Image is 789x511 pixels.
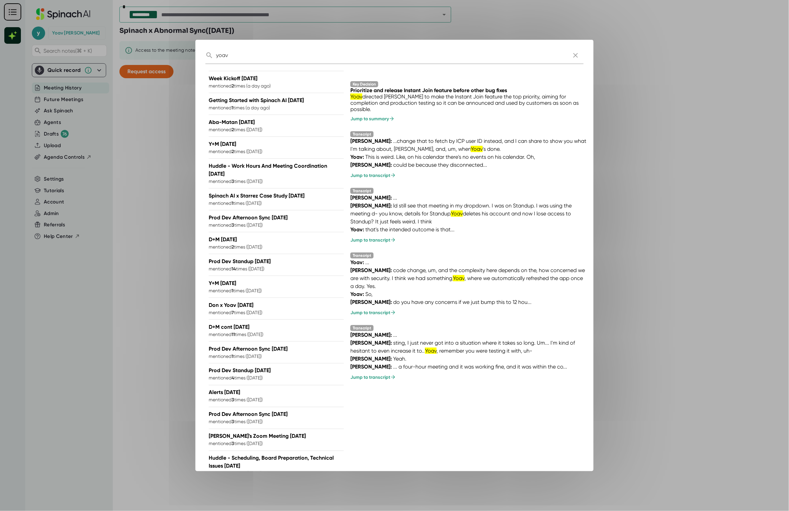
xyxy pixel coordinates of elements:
p: mentioned times ( [DATE] ) [209,309,262,316]
div: Transcript [350,188,374,194]
strong: [PERSON_NAME] : [350,364,392,370]
strong: [PERSON_NAME] : [350,162,392,168]
p: Week Kickoff [DATE] [209,75,271,83]
div: Transcript [350,253,374,258]
b: 3 [232,397,234,403]
strong: Yoav : [350,226,364,233]
p: Prod Dev Standup [DATE] [209,367,271,375]
p: Prod Dev Afternoon Sync [DATE] [209,214,288,222]
strong: [PERSON_NAME] : [350,356,392,362]
p: Y+M [DATE] [209,140,262,148]
strong: [PERSON_NAME] : [350,332,392,338]
strong: Yoav : [350,154,364,160]
span: Yeah. [393,356,406,362]
span: code change, um, and the complexity here depends on the, how concerned we are with security. I th... [350,267,585,289]
b: 3 [232,419,234,425]
span: Yoav [425,348,437,354]
p: Prod Dev Afternoon Sync [DATE] [209,345,288,353]
span: ...change that to fetch by ICP user ID instead, and I can share to show you what I'm talking abou... [350,138,586,152]
p: Huddle - Work Hours And Meeting Coordination [DATE] [209,162,344,178]
p: D+M [DATE] [209,236,262,244]
b: 2 [232,149,234,154]
p: Prod Dev Standup [DATE] [209,257,271,265]
p: mentioned times ( [DATE] ) [209,397,263,404]
div: Jump to transcript [350,172,587,178]
p: Aba-Matan [DATE] [209,118,262,126]
span: Yoav [453,275,465,281]
strong: [PERSON_NAME] : [350,299,392,305]
strong: [PERSON_NAME] : [350,267,392,273]
span: ... [393,332,397,338]
b: 1 [232,200,233,206]
span: So, [365,291,373,297]
strong: [PERSON_NAME] : [350,202,392,209]
div: Key Decision [350,81,378,87]
p: mentioned times ( [DATE] ) [209,148,262,155]
p: mentioned times ( [DATE] ) [209,178,344,185]
p: mentioned times ( a day ago ) [209,83,271,89]
p: mentioned times ( [DATE] ) [209,244,262,251]
div: Transcript [350,325,374,331]
b: 3 [232,441,234,447]
div: Transcript [350,131,374,137]
p: mentioned times ( [DATE] ) [209,222,288,229]
b: 2 [232,471,234,477]
div: Jump to transcript [350,237,587,243]
span: This is weird. Like, on his calendar there's no events on his calendar. Oh, [365,154,535,160]
p: mentioned times ( [DATE] ) [209,126,262,133]
b: 3 [232,222,234,228]
p: [PERSON_NAME]'s Zoom Meeting [DATE] [209,432,306,440]
span: Yoav [451,210,463,217]
b: 2 [232,127,234,133]
div: Jump to transcript [350,374,587,380]
div: Jump to transcript [350,310,587,315]
p: mentioned times ( [DATE] ) [209,265,271,272]
span: could be because they disconnected... [393,162,487,168]
p: Huddle - Scheduling, Board Preparation, Technical Issues [DATE] [209,454,344,470]
p: Spinach AI x Starrez Case Study [DATE] [209,192,305,200]
p: D+M cont [DATE] [209,323,263,331]
span: directed [PERSON_NAME] to make the Instant Join feature the top priority, aiming for completion a... [350,93,579,112]
div: Jump to summary [350,116,587,122]
span: sting, I just never got into a situation where it takes so long. Um... I'm kind of hesitant to ev... [350,340,575,354]
b: 4 [232,375,234,381]
p: mentioned times ( [DATE] ) [209,287,262,294]
p: mentioned times ( [DATE] ) [209,470,344,477]
p: mentioned times ( a day ago ) [209,104,304,111]
p: mentioned times ( [DATE] ) [209,419,288,426]
span: ... [393,195,397,201]
p: Prod Dev Afternoon Sync [DATE] [209,411,288,419]
b: 2 [232,244,234,250]
strong: Yoav : [350,291,364,297]
p: Alerts [DATE] [209,389,263,397]
strong: [PERSON_NAME] : [350,340,392,346]
strong: [PERSON_NAME] : [350,195,392,201]
b: 14 [232,266,236,272]
span: ld still see that meeting in my dropdown. I was on Standup. I was using the meeting d- you know, ... [350,202,572,225]
b: 3 [232,179,234,184]
p: mentioned times ( [DATE] ) [209,331,263,338]
p: mentioned times ( [DATE] ) [209,353,288,360]
p: Getting Started with Spinach AI [DATE] [209,96,304,104]
span: Yoav [471,146,483,152]
b: 11 [232,332,235,337]
span: Yoav [350,93,362,100]
span: ... a four-hour meeting and it was working fine, and it was within the co... [393,364,567,370]
p: mentioned times ( [DATE] ) [209,200,305,207]
input: Type 3 characters to search [216,46,565,64]
span: that's the intended outcome is that... [365,226,455,233]
p: mentioned times ( [DATE] ) [209,440,306,447]
span: Prioritize and release Instant Join feature before other bug fixes [350,87,507,93]
b: 7 [232,310,234,315]
span: do you have any concerns if we just bump this to 12 hou... [393,299,532,305]
b: 1 [232,354,233,359]
span: ... [365,259,369,265]
p: Don x Yoav [DATE] [209,301,262,309]
strong: [PERSON_NAME] : [350,138,392,144]
b: 1 [232,288,233,294]
b: 1 [232,105,233,111]
strong: Yoav : [350,259,364,265]
p: mentioned times ( [DATE] ) [209,375,271,382]
p: Y+M [DATE] [209,279,262,287]
b: 2 [232,83,234,89]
